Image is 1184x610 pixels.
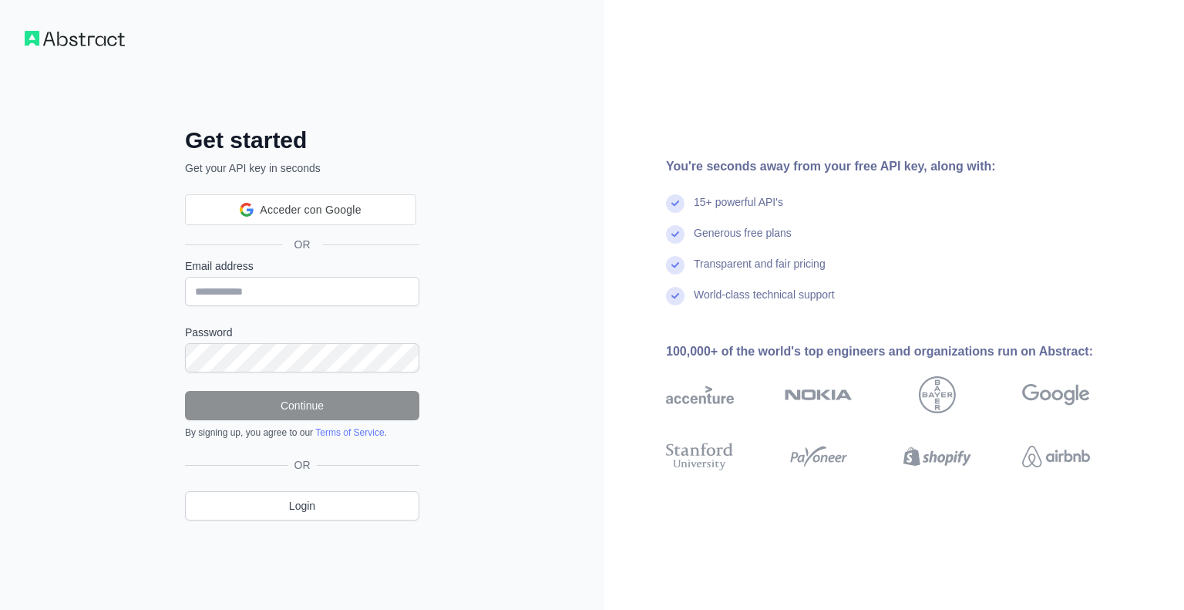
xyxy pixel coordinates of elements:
[694,194,783,225] div: 15+ powerful API's
[185,258,419,274] label: Email address
[185,391,419,420] button: Continue
[903,440,971,474] img: shopify
[282,237,323,252] span: OR
[185,126,419,154] h2: Get started
[288,457,317,473] span: OR
[666,287,684,305] img: check mark
[185,325,419,340] label: Password
[694,256,826,287] div: Transparent and fair pricing
[185,491,419,521] a: Login
[666,342,1139,361] div: 100,000+ of the world's top engineers and organizations run on Abstract:
[1022,440,1090,474] img: airbnb
[666,194,684,213] img: check mark
[666,376,734,413] img: accenture
[785,440,853,474] img: payoneer
[185,194,416,225] div: Acceder con Google
[1022,376,1090,413] img: google
[694,287,835,318] div: World-class technical support
[666,256,684,275] img: check mark
[785,376,853,413] img: nokia
[315,427,384,438] a: Terms of Service
[25,31,125,46] img: Workflow
[919,376,956,413] img: bayer
[185,160,419,176] p: Get your API key in seconds
[185,426,419,439] div: By signing up, you agree to our .
[260,202,361,218] span: Acceder con Google
[666,440,734,474] img: stanford university
[694,225,792,256] div: Generous free plans
[666,225,684,244] img: check mark
[666,157,1139,176] div: You're seconds away from your free API key, along with:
